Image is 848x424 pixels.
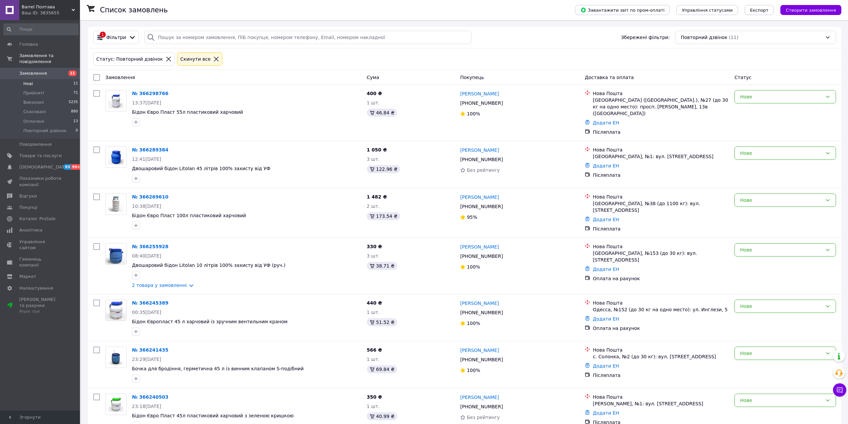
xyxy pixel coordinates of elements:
span: Показники роботи компанії [19,175,62,187]
span: [DEMOGRAPHIC_DATA] [19,164,69,170]
span: 95% [467,215,477,220]
a: Двошаровий бідон Litolan 45 літрів 100% захисту від УФ [132,166,270,171]
span: Покупці [19,204,37,210]
span: Гаманець компанії [19,256,62,268]
a: Бідон Євро Пласт 100л пластиковий харчовий [132,213,246,218]
div: [GEOGRAPHIC_DATA], №1: вул. [STREET_ADDRESS] [593,153,729,160]
div: [GEOGRAPHIC_DATA], №153 (до 30 кг): вул. [STREET_ADDRESS] [593,250,729,263]
div: [GEOGRAPHIC_DATA], №38 (до 1100 кг): вул. [STREET_ADDRESS] [593,200,729,214]
div: Нова Пошта [593,394,729,400]
div: Післяплата [593,226,729,232]
span: Бідон Євро Пласт 55л пластиковий харчовий [132,109,243,115]
div: Одесса, №152 (до 30 кг на одно место): ул. Инглези, 5 [593,306,729,313]
a: Фото товару [105,146,127,168]
span: Повторний дзвінок [23,128,67,134]
img: Фото товару [108,90,124,111]
input: Пошук за номером замовлення, ПІБ покупця, номером телефону, Email, номером накладної [144,31,471,44]
span: 71 [73,90,78,96]
span: 100% [467,111,480,116]
a: Додати ЕН [593,120,619,125]
span: Двошаровий бідон Litolan 10 літрів 100% захисту від УФ (руч.) [132,263,286,268]
span: Маркет [19,274,36,280]
button: Завантажити звіт по пром-оплаті [575,5,670,15]
a: Фото товару [105,394,127,415]
span: 99+ [71,164,82,170]
div: 51.52 ₴ [367,318,397,326]
a: № 366289384 [132,147,168,152]
div: Нова Пошта [593,243,729,250]
div: 46.84 ₴ [367,109,397,117]
a: № 366240503 [132,394,168,400]
a: Фото товару [105,243,127,265]
a: [PERSON_NAME] [460,347,499,354]
span: Повторний дзвінок [681,34,727,41]
div: Післяплата [593,129,729,135]
span: Замовлення [19,70,47,76]
button: Чат з покупцем [833,383,846,397]
span: 1 шт. [367,310,380,315]
span: Скасовані [23,109,46,115]
div: Нова Пошта [593,146,729,153]
span: Головна [19,41,38,47]
span: 1 шт. [367,404,380,409]
div: [PHONE_NUMBER] [459,155,504,164]
div: [PHONE_NUMBER] [459,202,504,211]
div: Нова Пошта [593,193,729,200]
span: 11 [73,81,78,87]
span: 1 482 ₴ [367,194,387,199]
span: Аналітика [19,227,42,233]
span: Бідон Євро Пласт 45л пластиковий харчовий з зеленою кришкою [132,413,294,418]
span: 23:29[DATE] [132,357,161,362]
div: Оплата на рахунок [593,275,729,282]
span: Покупець [460,75,484,80]
span: Експорт [750,8,769,13]
div: Нова Пошта [593,300,729,306]
a: Фото товару [105,300,127,321]
div: Нове [740,196,822,204]
a: Додати ЕН [593,163,619,168]
span: Фільтри [106,34,126,41]
a: [PERSON_NAME] [460,394,499,401]
span: 400 ₴ [367,91,382,96]
img: Фото товару [108,147,124,167]
a: Фото товару [105,90,127,111]
span: 13 [73,118,78,124]
span: 1 шт. [367,100,380,105]
span: Створити замовлення [786,8,836,13]
button: Управління статусами [676,5,738,15]
span: Управління статусами [682,8,733,13]
span: Замовлення [105,75,135,80]
span: 23:18[DATE] [132,404,161,409]
div: [GEOGRAPHIC_DATA] ([GEOGRAPHIC_DATA].), №27 (до 30 кг на одно место): просп. [PERSON_NAME], 13в (... [593,97,729,117]
span: 100% [467,321,480,326]
span: Збережені фільтри: [621,34,670,41]
span: 880 [71,109,78,115]
span: Налаштування [19,285,53,291]
span: 00:35[DATE] [132,310,161,315]
a: 2 товара у замовленні [132,283,187,288]
span: 0 [76,128,78,134]
div: [PHONE_NUMBER] [459,355,504,364]
a: Фото товару [105,347,127,368]
div: Післяплата [593,172,729,178]
span: Завантажити звіт по пром-оплаті [580,7,664,13]
div: [PHONE_NUMBER] [459,308,504,317]
span: Нові [23,81,33,87]
img: Фото товару [106,300,126,321]
span: Бідон Європласт 45 л харчовий із зручним вентильним краном [132,319,288,324]
span: Доставка та оплата [585,75,634,80]
span: 1 шт. [367,357,380,362]
img: Фото товару [106,244,126,264]
span: 13:37[DATE] [132,100,161,105]
span: [PERSON_NAME] та рахунки [19,297,62,315]
span: 440 ₴ [367,300,382,306]
a: [PERSON_NAME] [460,194,499,200]
span: Бочка для бродіння, герметична 45 л із винним клапаном S-подібний [132,366,304,371]
div: 122.96 ₴ [367,165,400,173]
div: Prom топ [19,309,62,315]
span: Замовлення та повідомлення [19,53,80,65]
span: 3 шт. [367,253,380,259]
input: Пошук [3,23,79,35]
span: Оплачені [23,118,44,124]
